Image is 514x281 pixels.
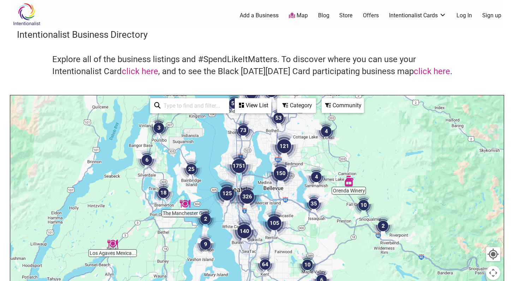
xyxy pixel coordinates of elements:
[341,173,357,189] div: Orenda Winery
[339,12,353,19] a: Store
[52,54,462,77] h4: Explore all of the business listings and #SpendLikeItMatters. To discover where you can use your ...
[294,251,321,278] div: 10
[482,12,501,19] a: Sign up
[300,190,327,217] div: 35
[257,206,291,240] div: 105
[277,98,316,113] div: Filter by category
[303,163,330,190] div: 4
[318,12,329,19] a: Blog
[322,99,363,112] div: Community
[210,177,244,210] div: 125
[104,235,121,252] div: Los Agaves Mexican Restaurant
[456,12,472,19] a: Log In
[10,3,43,26] img: Intentionalist
[486,266,500,280] button: Map camera controls
[235,99,271,112] div: View List
[150,98,229,113] div: Type to search and filter
[240,12,279,19] a: Add a Business
[122,66,158,76] a: click here
[265,104,292,131] div: 53
[389,12,446,19] a: Intentionalist Cards
[161,99,225,113] input: Type to find and filter...
[230,180,264,214] div: 326
[235,98,271,113] div: See a list of the visible businesses
[363,12,379,19] a: Offers
[486,247,500,261] button: Your Location
[322,98,364,113] div: Filter by Community
[278,99,315,112] div: Category
[264,156,298,190] div: 150
[150,179,177,206] div: 18
[267,129,301,163] div: 121
[192,205,219,232] div: 2
[350,192,377,219] div: 10
[289,12,308,20] a: Map
[145,114,172,141] div: 3
[414,66,450,76] a: click here
[192,231,219,258] div: 9
[17,28,497,41] h3: Intentionalist Business Directory
[370,213,396,239] div: 2
[252,251,279,278] div: 64
[177,196,193,212] div: The Manchester Grill
[222,149,256,183] div: 1751
[230,117,257,144] div: 73
[227,214,261,248] div: 140
[133,147,160,173] div: 6
[313,118,340,145] div: 4
[178,156,205,183] div: 25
